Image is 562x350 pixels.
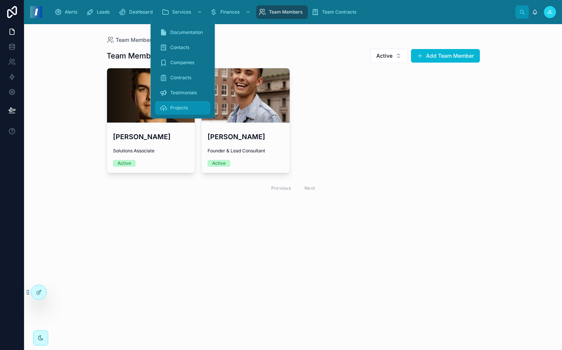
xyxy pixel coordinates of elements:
[52,5,82,19] a: Alerts
[65,9,77,15] span: Alerts
[256,5,308,19] a: Team Members
[269,9,302,15] span: Team Members
[155,26,211,39] a: Documentation
[159,5,206,19] a: Services
[113,148,189,154] span: Solutions Associate
[107,36,154,44] a: Team Members
[116,5,158,19] a: Dashboard
[411,49,480,63] button: Add Team Member
[376,52,392,60] span: Active
[220,9,240,15] span: Finances
[208,5,255,19] a: Finances
[30,6,42,18] img: App logo
[208,148,284,154] span: Founder & Lead Consultant
[170,60,194,66] span: Companies
[97,9,110,15] span: Leads
[172,9,191,15] span: Services
[155,101,211,115] a: Projects
[370,49,408,63] button: Select Button
[201,68,290,173] a: [PERSON_NAME]Founder & Lead ConsultantActive
[212,160,226,167] div: Active
[170,45,189,51] span: Contacts
[116,36,154,44] span: Team Members
[155,71,211,84] a: Contracts
[107,51,162,61] h1: Team Members
[155,41,211,54] a: Contacts
[129,9,153,15] span: Dashboard
[107,68,195,123] div: 9b169b9de63767da13e7bf548f9b4320.png
[309,5,362,19] a: Team Contracts
[84,5,115,19] a: Leads
[118,160,131,167] div: Active
[48,4,515,20] div: scrollable content
[155,56,211,69] a: Companies
[170,105,188,111] span: Projects
[155,86,211,100] a: Testimonials
[170,90,197,96] span: Testimonials
[547,9,553,15] span: JL
[202,68,290,123] div: 2024_model_fall_compressed_square.png
[322,9,356,15] span: Team Contracts
[170,75,191,81] span: Contracts
[107,68,195,173] a: [PERSON_NAME]Solutions AssociateActive
[113,132,189,142] h4: [PERSON_NAME]
[170,29,203,35] span: Documentation
[208,132,284,142] h4: [PERSON_NAME]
